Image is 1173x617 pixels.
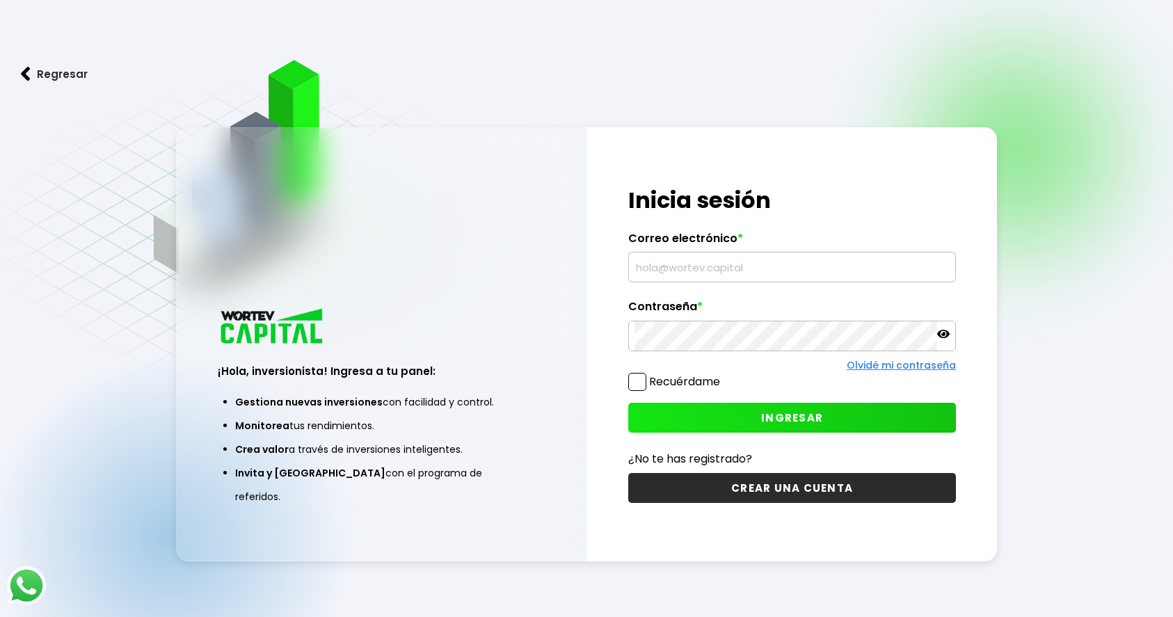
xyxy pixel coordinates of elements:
[235,438,528,461] li: a través de inversiones inteligentes.
[649,374,720,390] label: Recuérdame
[847,358,956,372] a: Olvidé mi contraseña
[628,300,956,321] label: Contraseña
[7,566,46,605] img: logos_whatsapp-icon.242b2217.svg
[628,473,956,503] button: CREAR UNA CUENTA
[635,253,950,282] input: hola@wortev.capital
[235,442,289,456] span: Crea valor
[235,414,528,438] li: tus rendimientos.
[628,450,956,503] a: ¿No te has registrado?CREAR UNA CUENTA
[218,307,328,348] img: logo_wortev_capital
[761,410,823,425] span: INGRESAR
[235,466,385,480] span: Invita y [GEOGRAPHIC_DATA]
[235,390,528,414] li: con facilidad y control.
[235,395,383,409] span: Gestiona nuevas inversiones
[218,363,545,379] h3: ¡Hola, inversionista! Ingresa a tu panel:
[628,184,956,217] h1: Inicia sesión
[21,67,31,81] img: flecha izquierda
[235,419,289,433] span: Monitorea
[235,461,528,508] li: con el programa de referidos.
[628,232,956,253] label: Correo electrónico
[628,450,956,467] p: ¿No te has registrado?
[628,403,956,433] button: INGRESAR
